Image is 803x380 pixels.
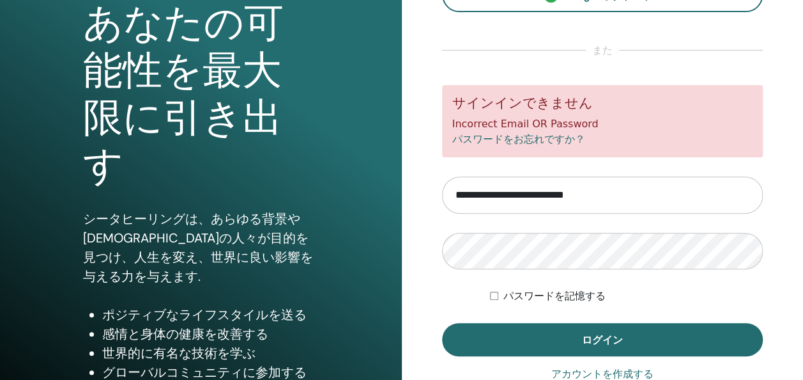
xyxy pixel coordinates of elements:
[582,333,623,347] span: ログイン
[586,43,619,58] span: また
[102,344,319,363] li: 世界的に有名な技術を学ぶ
[83,209,319,286] p: シータヒーリングは、あらゆる背景や[DEMOGRAPHIC_DATA]の人々が目的を見つけ、人生を変え、世界に良い影響を与える力を与えます.
[452,133,585,145] a: パスワードをお忘れですか？
[503,289,606,304] label: パスワードを記憶する
[442,323,763,356] button: ログイン
[102,324,319,344] li: 感情と身体の健康を改善する
[442,85,763,157] div: Incorrect Email OR Password
[102,305,319,324] li: ポジティブなライフスタイルを送る
[490,289,763,304] div: Keep me authenticated indefinitely or until I manually logout
[452,95,753,111] h5: サインインできません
